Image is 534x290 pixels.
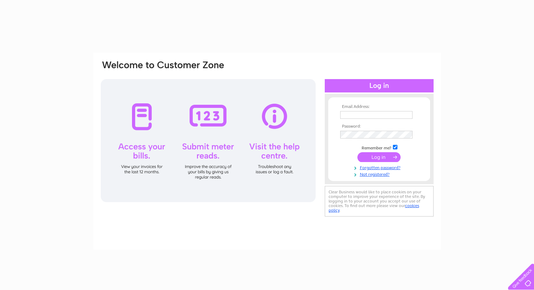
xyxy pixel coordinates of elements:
td: Remember me? [338,144,420,151]
a: cookies policy [329,203,419,213]
th: Password: [338,124,420,129]
a: Forgotten password? [340,164,420,170]
div: Clear Business would like to place cookies on your computer to improve your experience of the sit... [325,186,434,217]
th: Email Address: [338,104,420,109]
input: Submit [357,152,401,162]
a: Not registered? [340,170,420,177]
